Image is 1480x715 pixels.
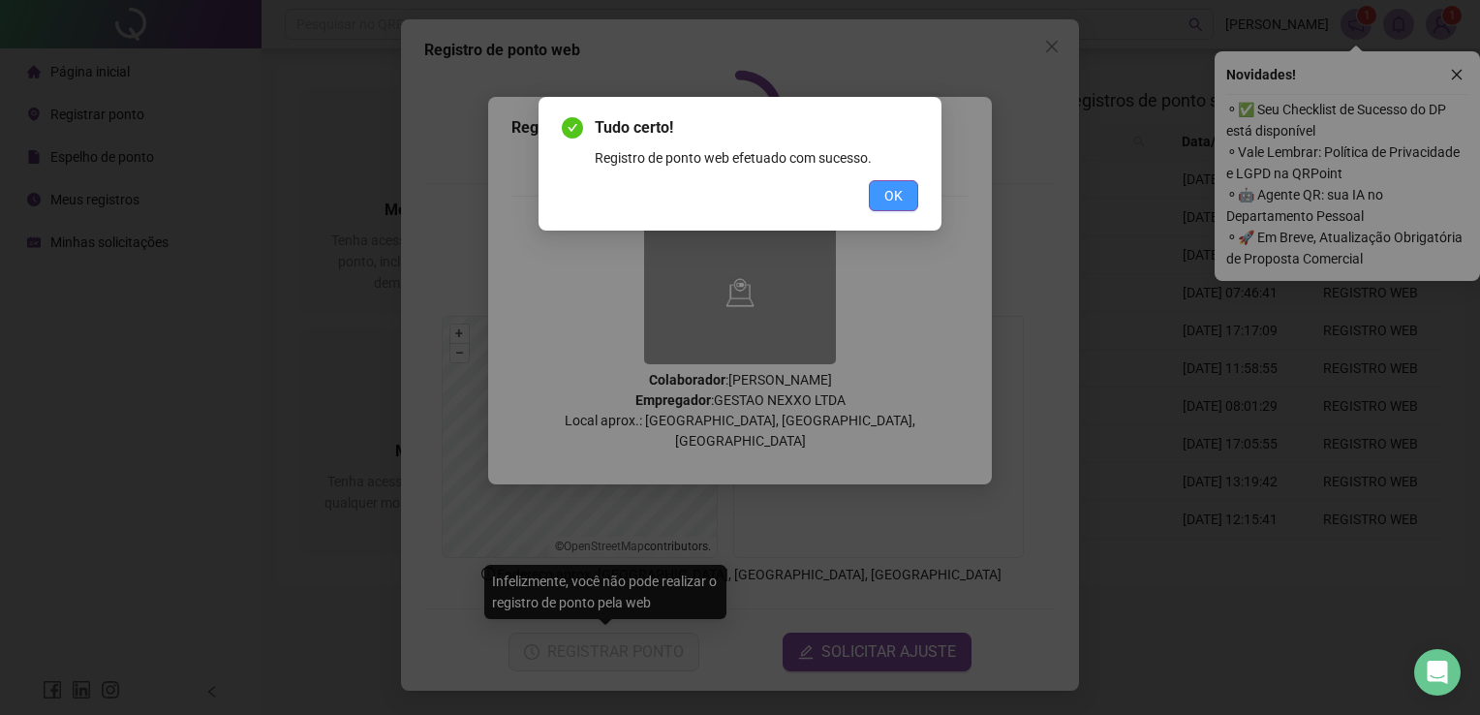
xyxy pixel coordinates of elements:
[1414,649,1461,696] div: Open Intercom Messenger
[562,117,583,139] span: check-circle
[884,185,903,206] span: OK
[869,180,918,211] button: OK
[595,147,918,169] div: Registro de ponto web efetuado com sucesso.
[595,116,918,140] span: Tudo certo!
